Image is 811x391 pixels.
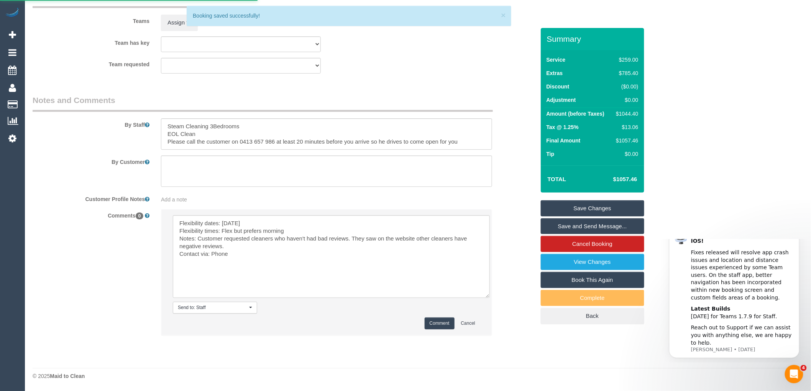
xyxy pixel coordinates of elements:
strong: Total [548,176,566,182]
span: 0 [136,213,144,219]
label: Discount [547,83,570,90]
button: Comment [425,317,455,329]
span: 4 [801,365,807,371]
div: $13.06 [614,123,638,131]
div: © 2025 [33,372,803,380]
label: Tip [547,150,555,158]
label: Team has key [27,36,155,47]
div: $0.00 [614,150,638,158]
div: ($0.00) [614,83,638,90]
div: Fixes released will resolve app crash issues and location and distance issues experienced by some... [33,10,136,62]
label: Amount (before Taxes) [547,110,604,118]
iframe: Intercom notifications message [658,239,811,363]
button: Cancel [456,317,480,329]
div: $785.40 [614,69,638,77]
label: Teams [27,15,155,25]
span: Add a note [161,196,187,203]
span: Send to: Staff [178,304,247,311]
div: $1057.46 [614,137,638,144]
label: By Staff [27,118,155,129]
a: Save Changes [541,200,644,216]
div: Booking saved successfully! [193,12,505,20]
img: Automaid Logo [5,8,20,18]
button: Assign to [161,15,198,31]
label: Extras [547,69,563,77]
a: Book This Again [541,272,644,288]
label: Team requested [27,58,155,68]
a: Cancel Booking [541,236,644,252]
div: $0.00 [614,96,638,104]
div: $259.00 [614,56,638,64]
h3: Summary [547,34,640,43]
div: $1044.40 [614,110,638,118]
label: Service [547,56,566,64]
h4: $1057.46 [591,176,637,183]
p: Message from Ellie, sent 1w ago [33,107,136,114]
label: Tax @ 1.25% [547,123,579,131]
div: Reach out to Support if we can assist you with anything else, we are happy to help. [33,85,136,108]
strong: Maid to Clean [50,373,85,379]
a: Save and Send Message... [541,218,644,234]
label: Comments [27,209,155,219]
label: Customer Profile Notes [27,193,155,203]
a: View Changes [541,254,644,270]
a: Back [541,308,644,324]
b: Latest Builds [33,67,73,73]
div: [DATE] for Teams 1.7.9 for Staff. [33,66,136,81]
label: By Customer [27,155,155,166]
iframe: Intercom live chat [785,365,803,383]
button: Send to: Staff [173,302,257,314]
label: Final Amount [547,137,581,144]
label: Adjustment [547,96,576,104]
button: × [501,11,506,19]
legend: Notes and Comments [33,95,493,112]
